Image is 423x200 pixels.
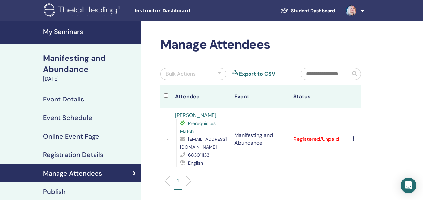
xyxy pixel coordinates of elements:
[188,152,209,158] span: 683011133
[281,8,288,13] img: graduation-cap-white.svg
[39,53,141,83] a: Manifesting and Abundance[DATE]
[44,3,123,18] img: logo.png
[290,85,349,108] th: Status
[175,112,216,119] a: [PERSON_NAME]
[43,151,103,159] h4: Registration Details
[231,85,290,108] th: Event
[188,160,203,166] span: English
[275,5,340,17] a: Student Dashboard
[180,136,227,150] span: [EMAIL_ADDRESS][DOMAIN_NAME]
[346,5,356,16] img: default.jpg
[401,178,416,193] div: Open Intercom Messenger
[166,70,196,78] div: Bulk Actions
[43,75,137,83] div: [DATE]
[43,114,92,122] h4: Event Schedule
[43,132,99,140] h4: Online Event Page
[135,7,234,14] span: Instructor Dashboard
[231,108,290,170] td: Manifesting and Abundance
[180,120,216,134] span: Prerequisites Match
[43,188,66,196] h4: Publish
[172,85,231,108] th: Attendee
[43,53,137,75] div: Manifesting and Abundance
[43,28,137,36] h4: My Seminars
[239,70,275,78] a: Export to CSV
[43,169,102,177] h4: Manage Attendees
[177,177,179,184] p: 1
[160,37,361,52] h2: Manage Attendees
[43,95,84,103] h4: Event Details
